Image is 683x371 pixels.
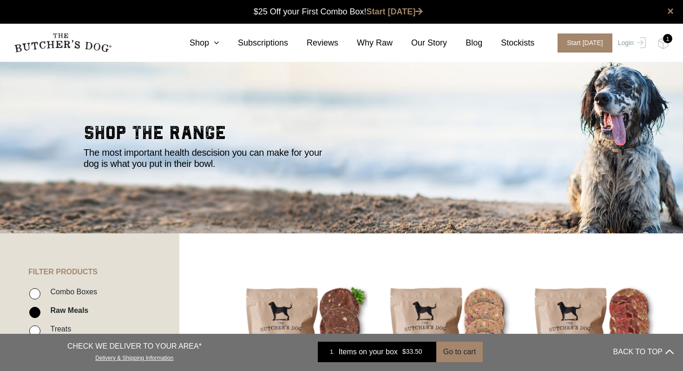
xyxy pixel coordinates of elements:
[402,348,406,356] span: $
[667,6,674,17] a: close
[318,342,436,362] a: 1 Items on your box $33.50
[482,37,534,49] a: Stockists
[46,304,88,317] label: Raw Meals
[84,124,599,147] h2: shop the range
[95,352,173,361] a: Delivery & Shipping Information
[171,37,219,49] a: Shop
[219,37,288,49] a: Subscriptions
[67,341,202,352] p: CHECK WE DELIVER TO YOUR AREA*
[657,37,669,49] img: TBD_Cart-Full.png
[46,285,97,298] label: Combo Boxes
[663,34,672,43] div: 1
[436,342,483,362] button: Go to cart
[367,7,423,16] a: Start [DATE]
[548,33,616,53] a: Start [DATE]
[616,33,646,53] a: Login
[339,346,398,358] span: Items on your box
[325,347,339,357] div: 1
[613,341,674,363] button: BACK TO TOP
[558,33,612,53] span: Start [DATE]
[338,37,393,49] a: Why Raw
[447,37,482,49] a: Blog
[288,37,338,49] a: Reviews
[46,323,71,335] label: Treats
[402,348,422,356] bdi: 33.50
[84,147,330,169] p: The most important health descision you can make for your dog is what you put in their bowl.
[393,37,447,49] a: Our Story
